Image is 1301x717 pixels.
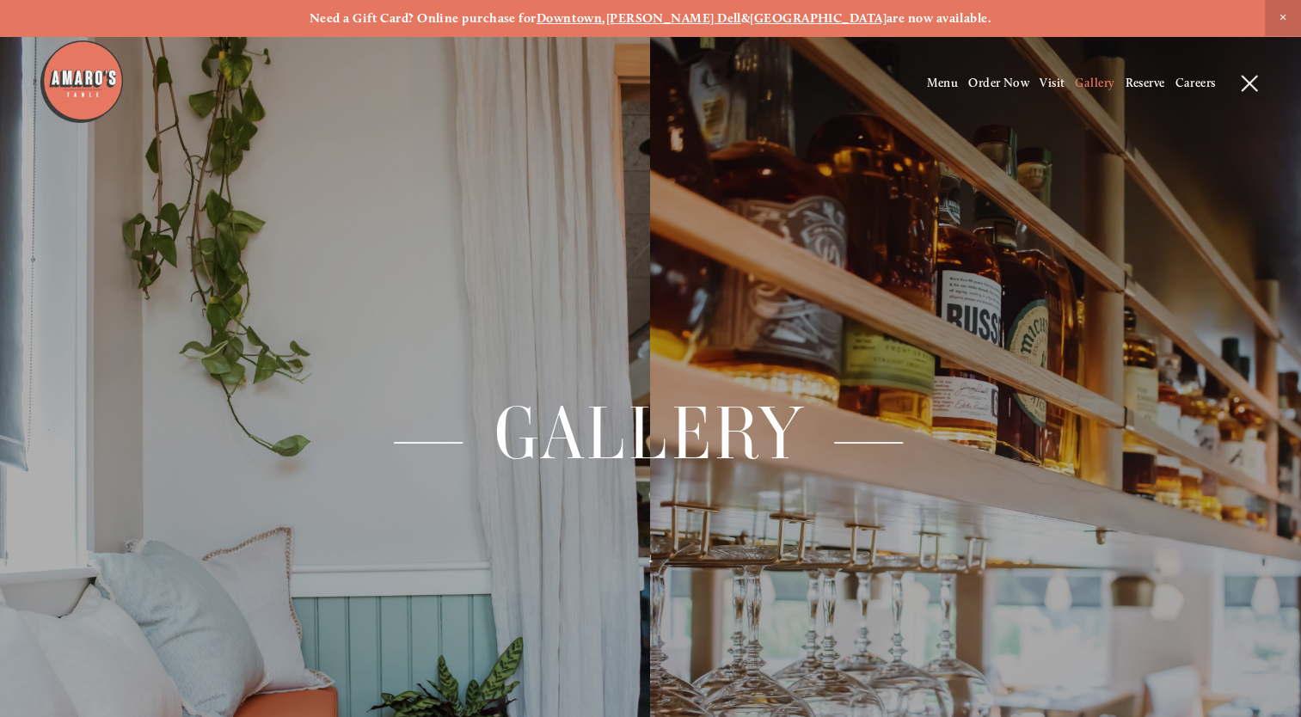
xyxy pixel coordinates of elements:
img: Amaro's Table [39,39,125,125]
a: [PERSON_NAME] Dell [606,10,741,26]
a: Downtown [537,10,603,26]
strong: , [602,10,605,26]
strong: are now available. [887,10,991,26]
a: [GEOGRAPHIC_DATA] [750,10,887,26]
a: Menu [926,76,958,90]
a: Order Now [968,76,1029,90]
strong: & [741,10,750,26]
a: Gallery [1075,76,1114,90]
span: — Gallery — [389,387,911,480]
p: ↓ [195,549,1106,567]
a: Careers [1175,76,1215,90]
strong: Need a Gift Card? Online purchase for [310,10,537,26]
a: Visit [1040,76,1065,90]
a: Reserve [1125,76,1164,90]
